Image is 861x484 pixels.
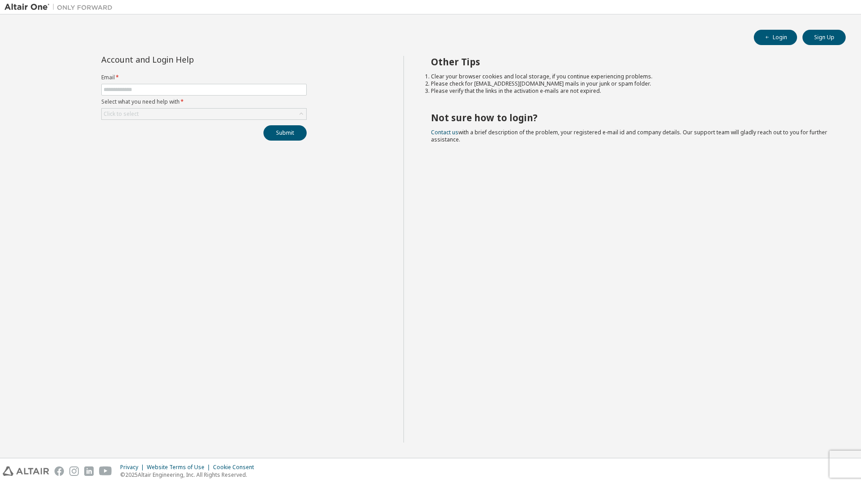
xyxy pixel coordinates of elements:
img: facebook.svg [54,466,64,476]
h2: Other Tips [431,56,830,68]
div: Click to select [104,110,139,118]
label: Select what you need help with [101,98,307,105]
label: Email [101,74,307,81]
div: Website Terms of Use [147,464,213,471]
img: youtube.svg [99,466,112,476]
p: © 2025 Altair Engineering, Inc. All Rights Reserved. [120,471,259,479]
img: Altair One [5,3,117,12]
button: Login [754,30,797,45]
div: Cookie Consent [213,464,259,471]
h2: Not sure how to login? [431,112,830,123]
div: Click to select [102,109,306,119]
li: Clear your browser cookies and local storage, if you continue experiencing problems. [431,73,830,80]
div: Privacy [120,464,147,471]
li: Please verify that the links in the activation e-mails are not expired. [431,87,830,95]
button: Submit [263,125,307,141]
a: Contact us [431,128,458,136]
img: altair_logo.svg [3,466,49,476]
div: Account and Login Help [101,56,266,63]
img: instagram.svg [69,466,79,476]
span: with a brief description of the problem, your registered e-mail id and company details. Our suppo... [431,128,827,143]
li: Please check for [EMAIL_ADDRESS][DOMAIN_NAME] mails in your junk or spam folder. [431,80,830,87]
button: Sign Up [802,30,846,45]
img: linkedin.svg [84,466,94,476]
